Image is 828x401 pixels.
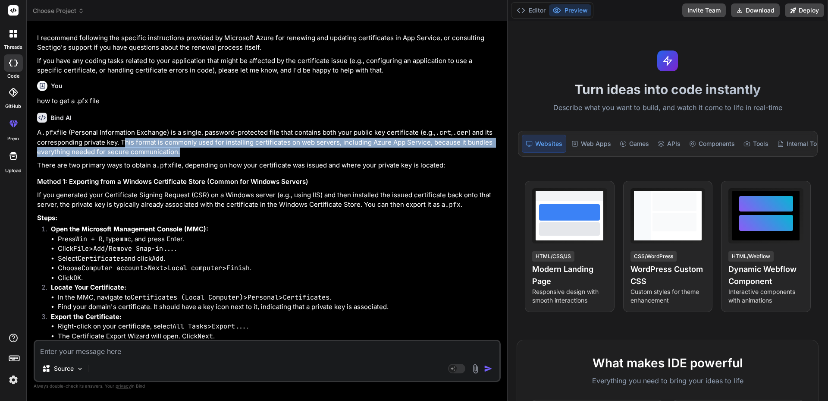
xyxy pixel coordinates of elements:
[37,214,57,222] strong: Steps:
[248,293,279,302] code: Personal
[51,313,122,321] strong: Export the Certificate:
[616,135,652,153] div: Games
[728,251,774,262] div: HTML/Webflow
[5,103,21,110] label: GitHub
[654,135,684,153] div: APIs
[119,235,131,243] code: mmc
[686,135,738,153] div: Components
[54,364,74,373] p: Source
[51,225,208,233] strong: Open the Microsoft Management Console (MMC):
[484,364,492,373] img: icon
[156,161,172,170] code: .pfx
[740,135,772,153] div: Tools
[58,263,499,273] li: Choose > > > .
[58,254,499,264] li: Select and click .
[34,382,501,390] p: Always double-check its answers. Your in Bind
[198,332,213,341] code: Next
[58,302,499,312] li: Find your domain's certificate. It should have a key icon next to it, indicating that a private k...
[568,135,615,153] div: Web Apps
[93,244,175,253] code: Add/Remove Snap-in...
[168,264,222,272] code: Local computer
[58,273,499,283] li: Click .
[728,263,803,287] h4: Dynamic Webflow Component
[75,235,103,243] code: Win + R
[630,251,677,262] div: CSS/WordPress
[172,322,207,331] code: All Tasks
[532,251,574,262] div: HTML/CSS/JS
[212,322,247,331] code: Export...
[82,264,144,272] code: Computer account
[630,263,706,287] h4: WordPress Custom CSS
[50,114,72,122] h6: Bind AI
[682,3,726,17] button: Invite Team
[37,190,499,210] p: If you generated your Certificate Signing Request (CSR) on a Windows server (e.g., using IIS) and...
[73,244,89,253] code: File
[51,283,126,291] strong: Locate Your Certificate:
[58,322,499,332] li: Right-click on your certificate, select > .
[7,73,19,80] label: code
[532,287,607,305] p: Responsive design with smooth interactions
[226,264,250,272] code: Finish
[37,128,499,157] p: A file (Personal Information Exchange) is a single, password-protected file that contains both yo...
[7,135,19,142] label: prem
[131,293,243,302] code: Certificates (Local Computer)
[513,4,549,16] button: Editor
[51,82,63,90] h6: You
[37,96,499,106] p: how to get a .pfx file
[116,383,131,388] span: privacy
[37,177,499,187] h3: Method 1: Exporting from a Windows Certificate Store (Common for Windows Servers)
[731,3,780,17] button: Download
[58,234,499,244] li: Press , type , and press Enter.
[37,56,499,76] p: If you have any coding tasks related to your application that might be affected by the certificat...
[41,128,57,137] code: .pfx
[522,135,566,153] div: Websites
[445,200,461,209] code: .pfx
[785,3,824,17] button: Deploy
[58,332,499,341] li: The Certificate Export Wizard will open. Click .
[531,376,804,386] p: Everything you need to bring your ideas to life
[58,244,499,254] li: Click > .
[152,254,163,263] code: Add
[513,82,823,97] h1: Turn ideas into code instantly
[470,364,480,374] img: attachment
[453,128,468,137] code: .cer
[549,4,591,16] button: Preview
[6,373,21,387] img: settings
[513,102,823,114] p: Describe what you want to build, and watch it come to life in real-time
[436,128,451,137] code: .crt
[76,365,84,373] img: Pick Models
[78,254,124,263] code: Certificates
[4,44,22,51] label: threads
[73,274,81,282] code: OK
[532,263,607,287] h4: Modern Landing Page
[37,33,499,53] p: I recommend following the specific instructions provided by Microsoft Azure for renewing and upda...
[728,287,803,305] p: Interactive components with animations
[58,293,499,303] li: In the MMC, navigate to > > .
[148,264,163,272] code: Next
[33,6,84,15] span: Choose Project
[531,354,804,372] h2: What makes IDE powerful
[630,287,706,305] p: Custom styles for theme enhancement
[37,161,499,171] p: There are two primary ways to obtain a file, depending on how your certificate was issued and whe...
[5,167,22,174] label: Upload
[283,293,329,302] code: Certificates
